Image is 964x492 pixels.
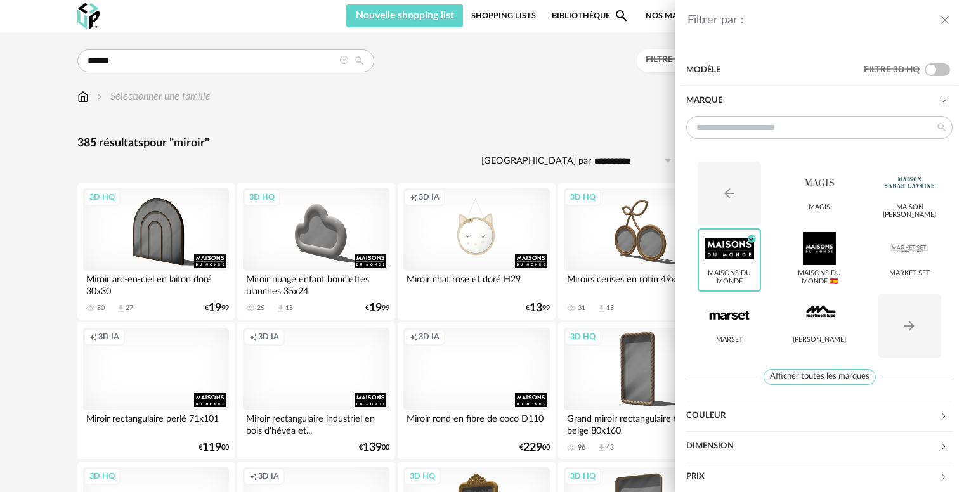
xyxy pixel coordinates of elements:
[686,462,939,492] div: Prix
[686,401,939,431] div: Couleur
[686,116,953,401] div: Marque
[792,269,847,286] div: Maisons du Monde 🇪🇸
[889,269,930,278] div: Market Set
[716,336,743,344] div: Marset
[686,432,953,462] div: Dimension
[722,189,737,197] span: Arrow Left icon
[764,369,876,385] span: Afficher toutes les marques
[793,336,846,344] div: [PERSON_NAME]
[902,321,917,330] span: Arrow Right icon
[864,65,920,74] span: Filtre 3D HQ
[878,294,941,358] button: Arrow Right icon
[698,162,761,225] button: Arrow Left icon
[686,86,953,116] div: Marque
[882,204,937,220] div: Maison [PERSON_NAME]
[686,55,864,86] div: Modèle
[939,13,951,29] button: close drawer
[809,204,830,212] div: Magis
[747,235,757,242] span: Check Circle icon
[686,431,939,462] div: Dimension
[702,269,757,286] div: Maisons du Monde
[686,401,953,432] div: Couleur
[686,86,939,116] div: Marque
[687,13,939,28] div: Filtrer par :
